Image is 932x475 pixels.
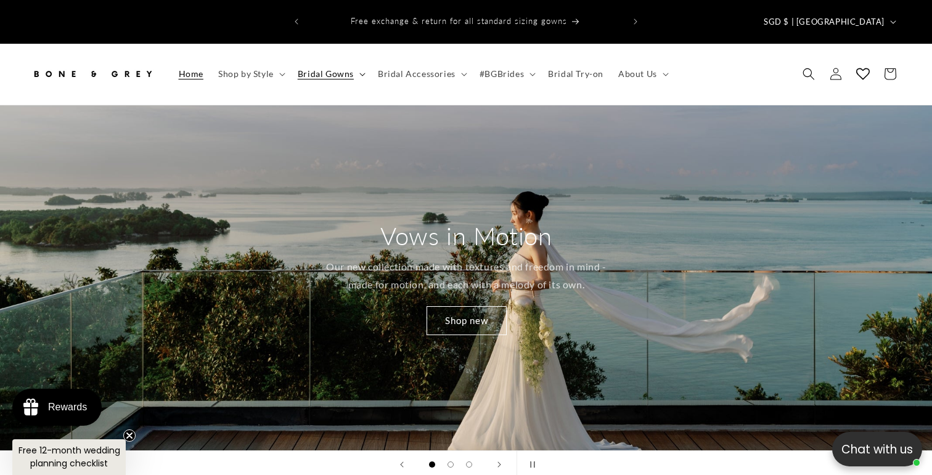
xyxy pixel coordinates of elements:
[380,220,552,252] h2: Vows in Motion
[423,455,441,474] button: Load slide 1 of 3
[378,68,456,79] span: Bridal Accessories
[12,439,126,475] div: Free 12-month wedding planning checklistClose teaser
[31,60,154,87] img: Bone and Grey Bridal
[48,402,87,413] div: Rewards
[832,440,922,458] p: Chat with us
[795,60,822,87] summary: Search
[283,10,310,33] button: Previous announcement
[370,61,472,87] summary: Bridal Accessories
[472,61,541,87] summary: #BGBrides
[618,68,657,79] span: About Us
[290,61,370,87] summary: Bridal Gowns
[123,429,136,442] button: Close teaser
[320,258,613,294] p: Our new collection made with textures and freedom in mind - made for motion, and each with a melo...
[832,432,922,466] button: Open chatbox
[460,455,478,474] button: Load slide 3 of 3
[27,56,159,92] a: Bone and Grey Bridal
[756,10,901,33] button: SGD $ | [GEOGRAPHIC_DATA]
[18,444,120,469] span: Free 12-month wedding planning checklist
[179,68,203,79] span: Home
[171,61,211,87] a: Home
[298,68,354,79] span: Bridal Gowns
[541,61,611,87] a: Bridal Try-on
[426,306,506,335] a: Shop new
[480,68,524,79] span: #BGBrides
[611,61,674,87] summary: About Us
[548,68,603,79] span: Bridal Try-on
[622,10,649,33] button: Next announcement
[441,455,460,474] button: Load slide 2 of 3
[211,61,290,87] summary: Shop by Style
[218,68,274,79] span: Shop by Style
[764,16,885,28] span: SGD $ | [GEOGRAPHIC_DATA]
[351,16,567,26] span: Free exchange & return for all standard sizing gowns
